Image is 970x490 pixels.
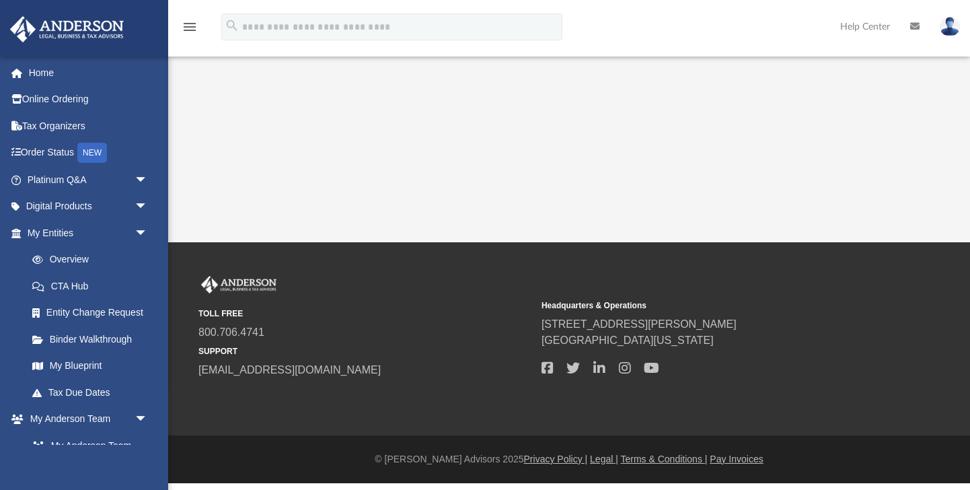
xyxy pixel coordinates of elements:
[19,353,161,380] a: My Blueprint
[19,246,168,273] a: Overview
[19,273,168,300] a: CTA Hub
[168,452,970,466] div: © [PERSON_NAME] Advisors 2025
[940,17,960,36] img: User Pic
[19,432,155,459] a: My Anderson Team
[77,143,107,163] div: NEW
[524,454,588,464] a: Privacy Policy |
[542,335,714,346] a: [GEOGRAPHIC_DATA][US_STATE]
[182,19,198,35] i: menu
[198,364,381,376] a: [EMAIL_ADDRESS][DOMAIN_NAME]
[19,300,168,326] a: Entity Change Request
[19,326,168,353] a: Binder Walkthrough
[9,112,168,139] a: Tax Organizers
[9,219,168,246] a: My Entitiesarrow_drop_down
[6,16,128,42] img: Anderson Advisors Platinum Portal
[542,300,875,312] small: Headquarters & Operations
[9,86,168,113] a: Online Ordering
[198,276,279,293] img: Anderson Advisors Platinum Portal
[135,166,161,194] span: arrow_drop_down
[590,454,618,464] a: Legal |
[621,454,708,464] a: Terms & Conditions |
[9,193,168,220] a: Digital Productsarrow_drop_down
[225,18,239,33] i: search
[19,379,168,406] a: Tax Due Dates
[9,139,168,167] a: Order StatusNEW
[198,326,264,338] a: 800.706.4741
[9,406,161,433] a: My Anderson Teamarrow_drop_down
[135,219,161,247] span: arrow_drop_down
[542,318,737,330] a: [STREET_ADDRESS][PERSON_NAME]
[710,454,763,464] a: Pay Invoices
[135,193,161,221] span: arrow_drop_down
[198,345,532,357] small: SUPPORT
[182,26,198,35] a: menu
[135,406,161,433] span: arrow_drop_down
[198,308,532,320] small: TOLL FREE
[9,166,168,193] a: Platinum Q&Aarrow_drop_down
[9,59,168,86] a: Home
